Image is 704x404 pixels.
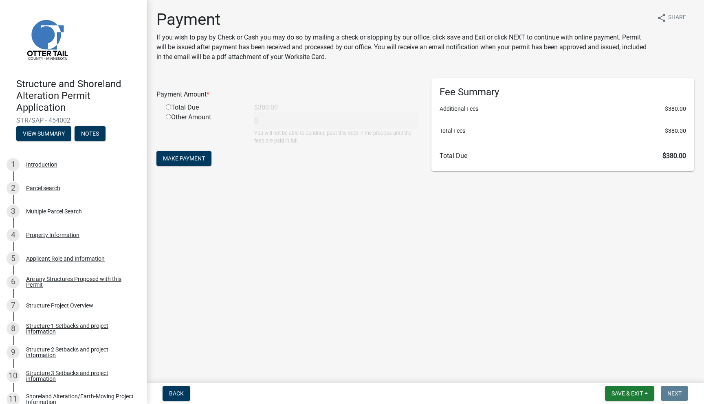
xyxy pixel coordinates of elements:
[169,390,184,397] span: Back
[7,369,20,382] div: 10
[662,152,686,160] span: $380.00
[7,228,20,242] div: 4
[160,112,248,145] div: Other Amount
[16,116,130,124] span: STR/SAP - 454002
[7,205,20,218] div: 3
[26,232,79,238] div: Property Information
[668,13,686,23] span: Share
[26,209,82,214] div: Multiple Parcel Search
[163,386,190,401] button: Back
[160,103,248,112] div: Total Due
[156,151,211,166] button: Make Payment
[665,127,686,135] span: $380.00
[7,299,20,312] div: 7
[650,10,693,26] button: shareShare
[657,13,667,23] i: share
[667,390,682,397] span: Next
[440,86,686,98] h6: Fee Summary
[26,347,134,358] div: Structure 2 Setbacks and project information
[16,9,77,70] img: Otter Tail County, Minnesota
[7,252,20,265] div: 5
[7,275,20,288] div: 6
[16,126,71,141] button: View Summary
[440,127,686,135] li: Total Fees
[26,185,60,191] div: Parcel search
[26,276,134,288] div: Are any Structures Proposed with this Permit
[665,105,686,113] span: $380.00
[16,131,71,138] wm-modal-confirm: Summary
[605,386,654,401] button: Save & Exit
[26,323,134,334] div: Structure 1 Setbacks and project information
[661,386,688,401] button: Next
[150,90,425,99] div: Payment Amount
[26,256,105,261] div: Applicant Role and Information
[7,182,20,195] div: 2
[7,158,20,171] div: 1
[612,390,643,397] span: Save & Exit
[7,322,20,335] div: 8
[156,10,650,29] h1: Payment
[26,303,93,308] div: Structure Project Overview
[163,155,205,162] span: Make Payment
[440,105,686,113] li: Additional Fees
[26,162,57,167] div: Introduction
[16,78,140,113] h4: Structure and Shoreland Alteration Permit Application
[156,33,650,62] p: If you wish to pay by Check or Cash you may do so by mailing a check or stopping by our office, c...
[26,370,134,382] div: Structure 3 Setbacks and project information
[7,346,20,359] div: 9
[75,126,106,141] button: Notes
[440,152,686,160] h6: Total Due
[75,131,106,138] wm-modal-confirm: Notes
